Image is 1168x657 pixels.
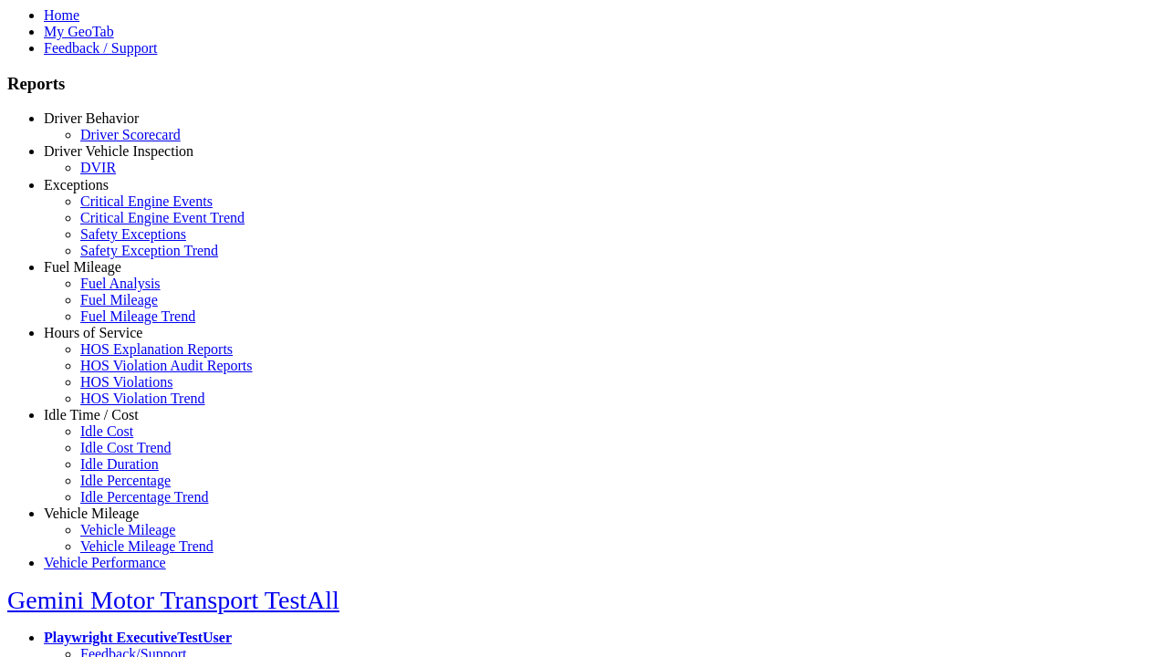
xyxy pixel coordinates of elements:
[44,110,139,126] a: Driver Behavior
[80,440,172,455] a: Idle Cost Trend
[80,193,213,209] a: Critical Engine Events
[44,177,109,193] a: Exceptions
[44,40,157,56] a: Feedback / Support
[80,341,233,357] a: HOS Explanation Reports
[44,630,232,645] a: Playwright ExecutiveTestUser
[80,243,218,258] a: Safety Exception Trend
[44,259,121,275] a: Fuel Mileage
[80,308,195,324] a: Fuel Mileage Trend
[80,226,186,242] a: Safety Exceptions
[7,74,1161,94] h3: Reports
[80,160,116,175] a: DVIR
[80,423,133,439] a: Idle Cost
[44,407,139,422] a: Idle Time / Cost
[7,586,339,614] a: Gemini Motor Transport TestAll
[80,489,208,505] a: Idle Percentage Trend
[80,127,181,142] a: Driver Scorecard
[44,7,79,23] a: Home
[44,325,142,340] a: Hours of Service
[80,522,175,537] a: Vehicle Mileage
[80,473,171,488] a: Idle Percentage
[44,143,193,159] a: Driver Vehicle Inspection
[80,276,161,291] a: Fuel Analysis
[80,210,245,225] a: Critical Engine Event Trend
[80,292,158,308] a: Fuel Mileage
[44,506,139,521] a: Vehicle Mileage
[44,24,114,39] a: My GeoTab
[80,391,205,406] a: HOS Violation Trend
[80,538,214,554] a: Vehicle Mileage Trend
[80,176,153,192] a: DVIR Trend
[80,374,172,390] a: HOS Violations
[44,555,166,570] a: Vehicle Performance
[80,456,159,472] a: Idle Duration
[80,358,253,373] a: HOS Violation Audit Reports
